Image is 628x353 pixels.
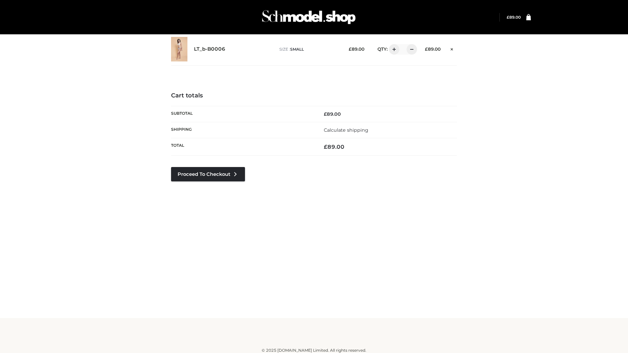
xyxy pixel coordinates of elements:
span: SMALL [290,47,304,52]
span: £ [324,143,327,150]
bdi: 89.00 [324,143,344,150]
img: Schmodel Admin 964 [260,4,358,30]
th: Total [171,138,314,156]
span: £ [425,46,428,52]
bdi: 89.00 [507,15,521,20]
span: £ [349,46,352,52]
div: QTY: [371,44,415,55]
bdi: 89.00 [324,111,341,117]
a: £89.00 [507,15,521,20]
bdi: 89.00 [425,46,441,52]
a: Calculate shipping [324,127,368,133]
span: £ [324,111,327,117]
h4: Cart totals [171,92,457,99]
th: Shipping [171,122,314,138]
a: LT_b-B0006 [194,46,225,52]
bdi: 89.00 [349,46,364,52]
th: Subtotal [171,106,314,122]
span: £ [507,15,509,20]
a: Remove this item [447,44,457,53]
a: Proceed to Checkout [171,167,245,181]
p: size : [279,46,339,52]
